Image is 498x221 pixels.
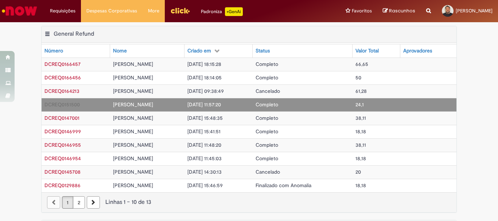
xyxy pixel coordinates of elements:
span: [DATE] 11:48:20 [187,142,221,148]
span: 50 [355,74,361,81]
span: [PERSON_NAME] [113,115,153,121]
a: Abrir Registro: DCREQ0147001 [44,115,79,121]
span: [PERSON_NAME] [113,61,153,67]
div: Nome [113,47,127,55]
span: [PERSON_NAME] [113,74,153,81]
span: Completo [256,74,278,81]
span: DCREQ0129886 [44,182,81,189]
span: [PERSON_NAME] [113,155,153,162]
a: Rascunhos [383,8,415,15]
span: DCREQ0166456 [44,74,81,81]
span: [DATE] 15:48:35 [187,115,223,121]
a: Abrir Registro: DCREQ0164213 [44,88,79,94]
img: ServiceNow [1,4,38,18]
span: DCREQ0164213 [44,88,79,94]
span: [DATE] 11:57:20 [187,101,221,108]
span: [DATE] 18:15:28 [187,61,221,67]
span: [DATE] 09:38:49 [187,88,224,94]
span: [PERSON_NAME] [113,128,153,135]
span: More [148,7,159,15]
span: Cancelado [256,169,280,175]
span: DCREQ0146999 [44,128,81,135]
span: Completo [256,142,278,148]
span: DCREQ0146954 [44,155,81,162]
div: Valor Total [355,47,379,55]
a: Página 2 [73,196,85,209]
div: Criado em [187,47,211,55]
span: 18,18 [355,155,366,162]
img: click_logo_yellow_360x200.png [170,5,190,16]
div: Status [256,47,270,55]
div: Aprovadores [403,47,432,55]
a: Abrir Registro: DCREQ0145708 [44,169,81,175]
span: [DATE] 11:45:03 [187,155,222,162]
span: Completo [256,155,278,162]
span: [DATE] 15:41:51 [187,128,221,135]
span: [PERSON_NAME] [456,8,493,14]
a: Próxima página [87,196,100,209]
a: Abrir Registro: DCREQ0146999 [44,128,81,135]
a: Abrir Registro: DCREQ0146955 [44,142,81,148]
h2: General Refund [54,30,94,38]
span: [PERSON_NAME] [113,101,153,108]
span: [DATE] 15:46:59 [187,182,223,189]
span: 66,65 [355,61,368,67]
span: Finalizado com Anomalia [256,182,311,189]
a: Abrir Registro: DCREQ0151500 [44,101,80,108]
span: Completo [256,115,278,121]
span: DCREQ0166457 [44,61,81,67]
div: Número [44,47,63,55]
span: 24,1 [355,101,364,108]
span: [PERSON_NAME] [113,88,153,94]
span: 18,18 [355,182,366,189]
span: [PERSON_NAME] [113,142,153,148]
span: [PERSON_NAME] [113,182,153,189]
span: DCREQ0146955 [44,142,81,148]
a: Abrir Registro: DCREQ0166456 [44,74,81,81]
span: Cancelado [256,88,280,94]
span: 18,18 [355,128,366,135]
span: 38,11 [355,115,366,121]
span: DCREQ0147001 [44,115,79,121]
a: Abrir Registro: DCREQ0166457 [44,61,81,67]
span: Despesas Corporativas [86,7,137,15]
div: Padroniza [201,7,243,16]
span: Completo [256,128,278,135]
span: 20 [355,169,361,175]
span: Rascunhos [389,7,415,14]
a: Abrir Registro: DCREQ0146954 [44,155,81,162]
span: 38,11 [355,142,366,148]
span: [DATE] 18:14:05 [187,74,222,81]
span: DCREQ0151500 [44,101,80,108]
span: 61,28 [355,88,367,94]
span: [PERSON_NAME] [113,169,153,175]
span: Completo [256,101,278,108]
span: Requisições [50,7,75,15]
button: General Refund Menu de contexto [44,30,50,40]
nav: paginação [42,192,456,212]
a: Página 1 [62,196,73,209]
span: DCREQ0145708 [44,169,81,175]
span: Completo [256,61,278,67]
span: Favoritos [352,7,372,15]
a: Abrir Registro: DCREQ0129886 [44,182,81,189]
p: +GenAi [225,7,243,16]
div: Linhas 1 − 10 de 13 [47,198,451,206]
span: [DATE] 14:30:13 [187,169,222,175]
